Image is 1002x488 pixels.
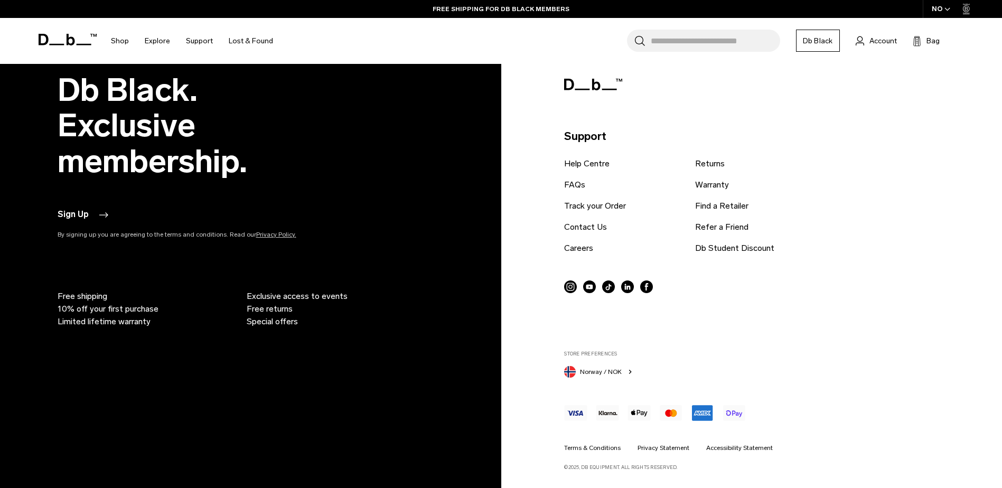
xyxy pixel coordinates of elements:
a: Warranty [695,179,729,191]
button: Bag [913,34,940,47]
a: Refer a Friend [695,221,748,233]
a: Account [856,34,897,47]
a: Shop [111,22,129,60]
a: Find a Retailer [695,200,748,212]
span: Exclusive access to events [247,290,348,303]
label: Store Preferences [564,350,934,358]
a: Help Centre [564,157,610,170]
span: Bag [926,35,940,46]
span: Free shipping [58,290,107,303]
nav: Main Navigation [103,18,281,64]
p: By signing up you are agreeing to the terms and conditions. Read our [58,230,343,239]
a: Support [186,22,213,60]
button: Norway Norway / NOK [564,364,634,378]
a: Explore [145,22,170,60]
a: Contact Us [564,221,607,233]
span: Account [869,35,897,46]
img: Norway [564,366,576,378]
p: Support [564,128,934,145]
a: Accessibility Statement [706,443,773,453]
span: Special offers [247,315,298,328]
a: FREE SHIPPING FOR DB BLACK MEMBERS [433,4,569,14]
a: Db Student Discount [695,242,774,255]
button: Sign Up [58,209,110,221]
a: Careers [564,242,593,255]
h2: Db Black. Exclusive membership. [58,72,343,179]
p: ©2025, Db Equipment. All rights reserved. [564,459,934,471]
span: Free returns [247,303,293,315]
a: Lost & Found [229,22,273,60]
a: Db Black [796,30,840,52]
span: Norway / NOK [580,367,622,377]
a: Returns [695,157,725,170]
a: Terms & Conditions [564,443,621,453]
a: Track your Order [564,200,626,212]
a: Privacy Statement [638,443,689,453]
a: Privacy Policy. [256,231,296,238]
a: FAQs [564,179,585,191]
span: 10% off your first purchase [58,303,158,315]
span: Limited lifetime warranty [58,315,151,328]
